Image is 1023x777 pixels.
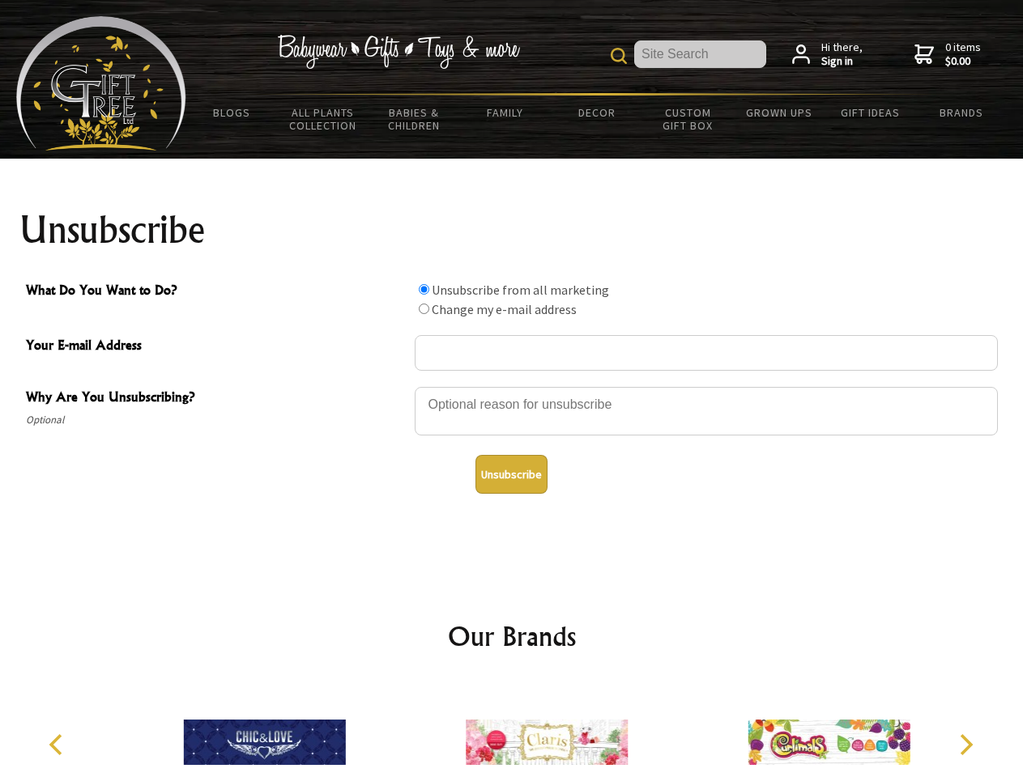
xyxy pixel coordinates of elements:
a: 0 items$0.00 [914,40,981,69]
span: Your E-mail Address [26,335,407,359]
span: 0 items [945,40,981,69]
a: Grown Ups [733,96,825,129]
a: BLOGS [186,96,278,129]
img: product search [611,48,627,64]
span: Why Are You Unsubscribing? [26,387,407,410]
a: Brands [916,96,1008,129]
button: Next [948,727,983,762]
a: Babies & Children [369,96,460,142]
img: Babywear - Gifts - Toys & more [277,35,520,69]
img: Babyware - Gifts - Toys and more... [16,16,186,151]
strong: $0.00 [945,54,981,69]
strong: Sign in [821,54,863,69]
a: Family [460,96,552,129]
span: Optional [26,410,407,430]
h2: Our Brands [32,617,991,656]
a: Gift Ideas [825,96,916,129]
h1: Unsubscribe [19,210,1004,249]
label: Unsubscribe from all marketing [432,282,609,298]
input: What Do You Want to Do? [419,304,429,314]
a: Decor [551,96,642,129]
a: All Plants Collection [278,96,369,142]
button: Unsubscribe [475,455,548,494]
a: Hi there,Sign in [792,40,863,69]
label: Change my e-mail address [432,301,577,317]
input: What Do You Want to Do? [419,284,429,295]
button: Previous [40,727,76,762]
span: What Do You Want to Do? [26,280,407,304]
span: Hi there, [821,40,863,69]
input: Site Search [634,40,766,68]
input: Your E-mail Address [415,335,998,371]
a: Custom Gift Box [642,96,734,142]
textarea: Why Are You Unsubscribing? [415,387,998,435]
